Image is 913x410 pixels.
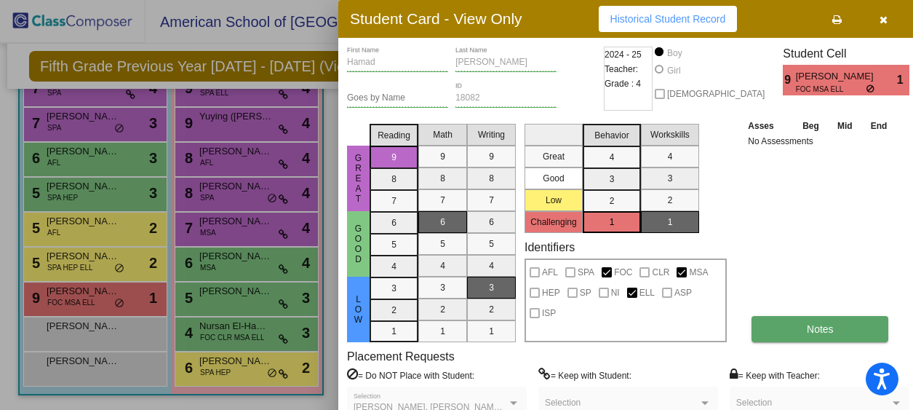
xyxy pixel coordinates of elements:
[667,85,765,103] span: [DEMOGRAPHIC_DATA]
[351,224,364,264] span: Good
[666,64,681,77] div: Girl
[347,350,455,363] label: Placement Requests
[744,118,793,134] th: Asses
[605,76,641,91] span: Grade : 4
[793,118,828,134] th: Beg
[652,264,669,281] span: CLR
[542,264,558,281] span: AFL
[783,47,909,60] h3: Student Cell
[807,323,834,335] span: Notes
[542,304,556,322] span: ISP
[610,13,726,25] span: Historical Student Record
[730,368,820,382] label: = Keep with Teacher:
[829,118,861,134] th: Mid
[614,264,632,281] span: FOC
[538,368,631,382] label: = Keep with Student:
[605,62,638,76] span: Teacher:
[796,69,877,84] span: [PERSON_NAME]
[347,368,474,382] label: = Do NOT Place with Student:
[666,47,682,60] div: Boy
[542,284,560,301] span: HEP
[689,264,708,281] span: MSA
[525,240,575,254] label: Identifiers
[350,9,522,28] h3: Student Card - View Only
[611,284,620,301] span: NI
[639,284,655,301] span: ELL
[351,294,364,325] span: Low
[580,284,591,301] span: SP
[351,153,364,204] span: Great
[861,118,896,134] th: End
[897,71,909,89] span: 1
[674,284,692,301] span: ASP
[455,93,557,103] input: Enter ID
[744,134,896,149] td: No Assessments
[751,316,888,342] button: Notes
[605,47,642,62] span: 2024 - 25
[578,264,594,281] span: SPA
[796,84,866,95] span: FOC MSA ELL
[347,93,448,103] input: goes by name
[599,6,738,32] button: Historical Student Record
[783,71,795,89] span: 9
